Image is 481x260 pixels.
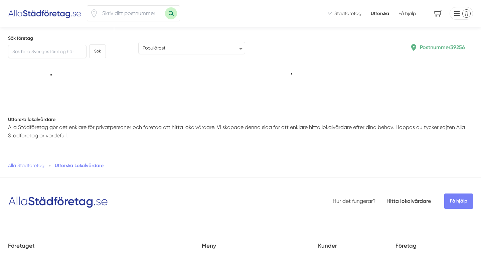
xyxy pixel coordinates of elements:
a: Utforska Lokalvårdare [55,162,104,168]
img: Alla Städföretag [8,8,82,19]
h5: Företag [395,241,473,258]
h1: Utforska lokalvårdare [8,116,473,123]
img: Logotyp Alla Städföretag [8,194,108,209]
p: Postnummer 39256 [420,43,465,51]
input: Skriv ditt postnummer [98,6,165,21]
a: Alla Städföretag [8,163,44,168]
a: Hitta lokalvårdare [386,198,431,204]
a: Hur det fungerar? [333,198,376,204]
p: Alla Städföretag gör det enklare för privatpersoner och företag att hitta lokalvårdare. Vi skapad... [8,123,473,140]
span: navigation-cart [429,8,447,19]
span: Städföretag [334,10,361,17]
svg: Pin / Karta [90,9,98,18]
button: Sök med postnummer [165,7,177,19]
span: Klicka för att använda din position. [90,9,98,18]
span: Få hjälp [398,10,416,17]
h5: Meny [202,241,318,258]
nav: Breadcrumb [8,162,473,169]
a: Utforska [371,10,389,17]
span: Få hjälp [444,193,473,209]
h5: Sök företag [8,35,106,42]
h5: Företaget [8,241,202,258]
input: Sök hela Sveriges företag här... [8,45,87,58]
h5: Kunder [318,241,395,258]
span: » [48,162,51,169]
button: Sök [89,44,106,58]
